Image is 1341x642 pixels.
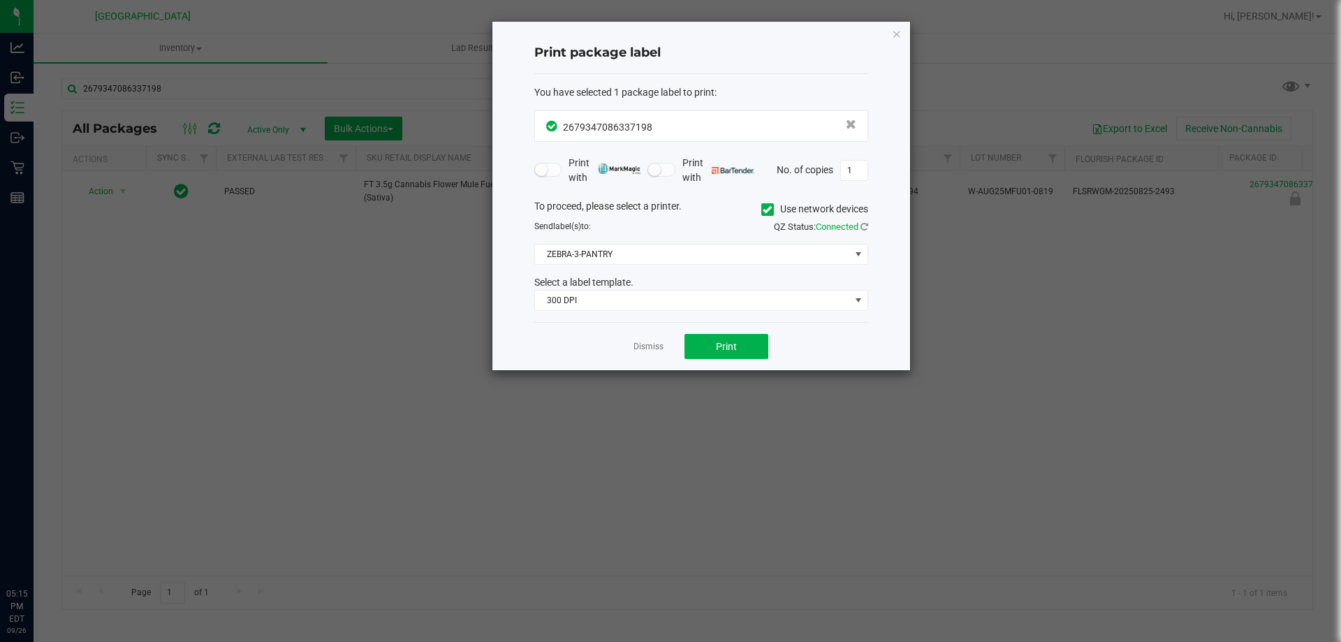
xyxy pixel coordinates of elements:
span: label(s) [553,221,581,231]
span: ZEBRA-3-PANTRY [535,245,850,264]
span: QZ Status: [774,221,868,232]
span: 300 DPI [535,291,850,310]
h4: Print package label [534,44,868,62]
label: Use network devices [761,202,868,217]
span: No. of copies [777,163,833,175]
span: 2679347086337198 [563,122,652,133]
button: Print [684,334,768,359]
div: To proceed, please select a printer. [524,199,879,220]
div: : [534,85,868,100]
span: You have selected 1 package label to print [534,87,715,98]
span: Send to: [534,221,591,231]
span: Print with [682,156,754,185]
img: bartender.png [712,167,754,174]
iframe: Resource center [14,530,56,572]
img: mark_magic_cybra.png [598,163,640,174]
span: Print [716,341,737,352]
span: Connected [816,221,858,232]
div: Select a label template. [524,275,879,290]
span: Print with [569,156,640,185]
a: Dismiss [633,341,664,353]
span: In Sync [546,119,559,133]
